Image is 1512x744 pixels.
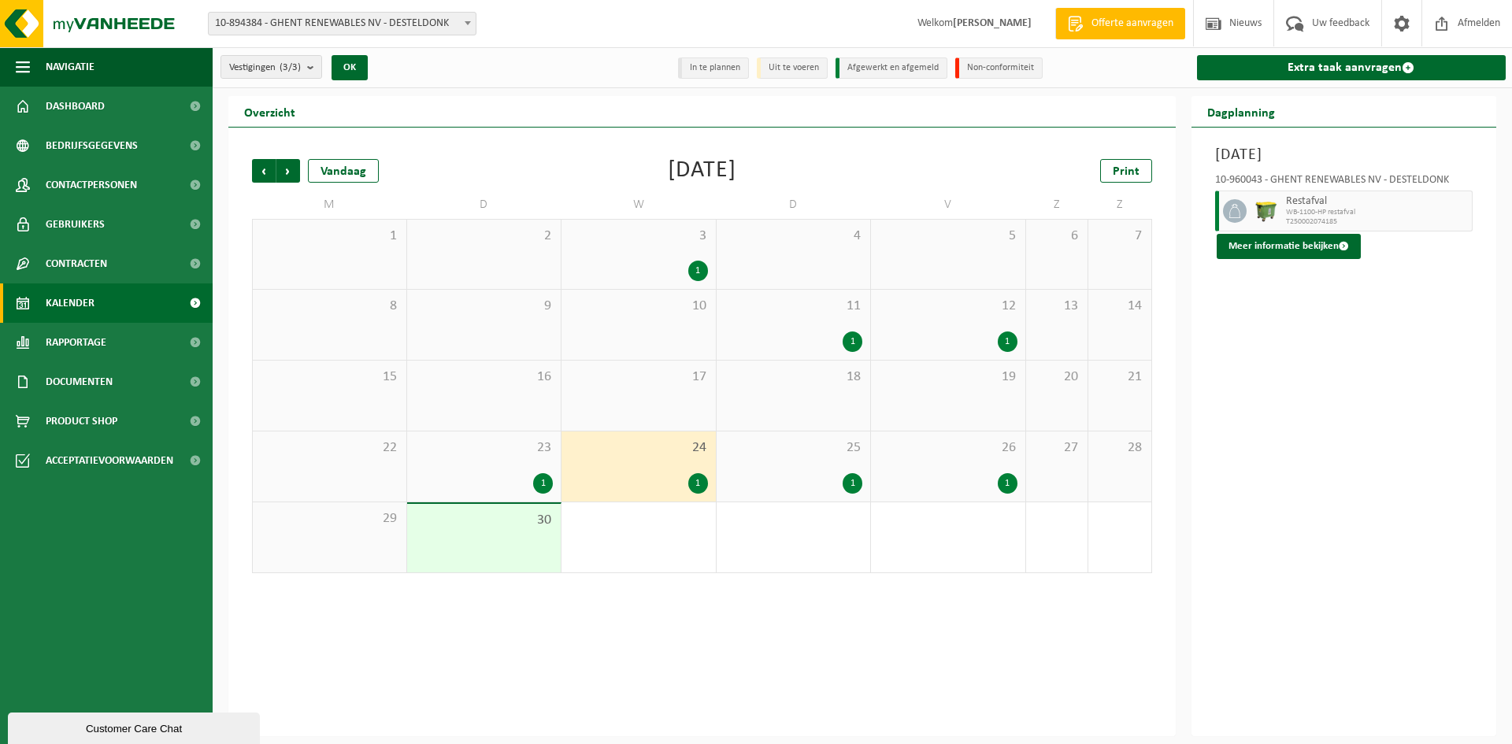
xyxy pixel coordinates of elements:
[688,261,708,281] div: 1
[688,473,708,494] div: 1
[724,228,863,245] span: 4
[843,473,862,494] div: 1
[46,47,94,87] span: Navigatie
[1096,298,1143,315] span: 14
[308,159,379,183] div: Vandaag
[879,368,1017,386] span: 19
[1088,16,1177,31] span: Offerte aanvragen
[8,709,263,744] iframe: chat widget
[46,205,105,244] span: Gebruikers
[46,126,138,165] span: Bedrijfsgegevens
[678,57,749,79] li: In te plannen
[1034,439,1080,457] span: 27
[724,439,863,457] span: 25
[228,96,311,127] h2: Overzicht
[1286,217,1469,227] span: T250002074185
[261,368,398,386] span: 15
[276,159,300,183] span: Volgende
[1096,228,1143,245] span: 7
[1034,368,1080,386] span: 20
[1113,165,1140,178] span: Print
[415,439,554,457] span: 23
[717,191,872,219] td: D
[879,228,1017,245] span: 5
[1096,439,1143,457] span: 28
[46,441,173,480] span: Acceptatievoorwaarden
[407,191,562,219] td: D
[1215,175,1473,191] div: 10-960043 - GHENT RENEWABLES NV - DESTELDONK
[261,298,398,315] span: 8
[836,57,947,79] li: Afgewerkt en afgemeld
[252,159,276,183] span: Vorige
[332,55,368,80] button: OK
[533,473,553,494] div: 1
[46,244,107,283] span: Contracten
[1197,55,1506,80] a: Extra taak aanvragen
[208,12,476,35] span: 10-894384 - GHENT RENEWABLES NV - DESTELDONK
[724,298,863,315] span: 11
[879,439,1017,457] span: 26
[569,368,708,386] span: 17
[1217,234,1361,259] button: Meer informatie bekijken
[1034,298,1080,315] span: 13
[1286,195,1469,208] span: Restafval
[998,473,1017,494] div: 1
[561,191,717,219] td: W
[280,62,301,72] count: (3/3)
[46,87,105,126] span: Dashboard
[415,512,554,529] span: 30
[757,57,828,79] li: Uit te voeren
[1100,159,1152,183] a: Print
[1026,191,1089,219] td: Z
[871,191,1026,219] td: V
[46,283,94,323] span: Kalender
[415,368,554,386] span: 16
[998,331,1017,352] div: 1
[252,191,407,219] td: M
[46,362,113,402] span: Documenten
[415,228,554,245] span: 2
[1055,8,1185,39] a: Offerte aanvragen
[1254,199,1278,223] img: WB-1100-HPE-GN-51
[1096,368,1143,386] span: 21
[1088,191,1151,219] td: Z
[1215,143,1473,167] h3: [DATE]
[569,298,708,315] span: 10
[220,55,322,79] button: Vestigingen(3/3)
[1034,228,1080,245] span: 6
[415,298,554,315] span: 9
[46,323,106,362] span: Rapportage
[879,298,1017,315] span: 12
[668,159,736,183] div: [DATE]
[569,439,708,457] span: 24
[1286,208,1469,217] span: WB-1100-HP restafval
[261,228,398,245] span: 1
[953,17,1032,29] strong: [PERSON_NAME]
[955,57,1043,79] li: Non-conformiteit
[843,331,862,352] div: 1
[46,402,117,441] span: Product Shop
[569,228,708,245] span: 3
[724,368,863,386] span: 18
[261,510,398,527] span: 29
[209,13,476,35] span: 10-894384 - GHENT RENEWABLES NV - DESTELDONK
[46,165,137,205] span: Contactpersonen
[229,56,301,80] span: Vestigingen
[1191,96,1291,127] h2: Dagplanning
[261,439,398,457] span: 22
